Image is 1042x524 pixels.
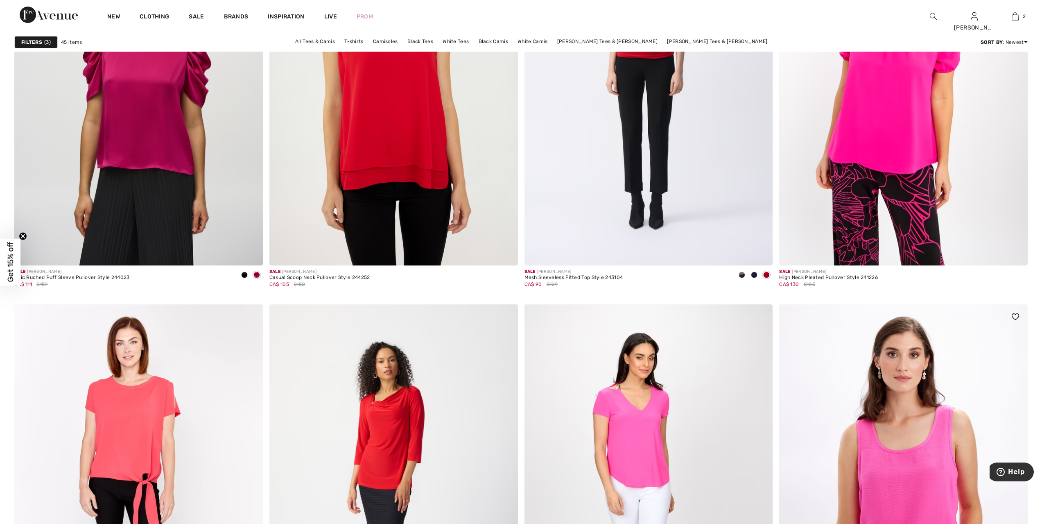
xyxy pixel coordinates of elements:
a: [PERSON_NAME] Tees & [PERSON_NAME] [663,36,771,47]
div: Casual Scoop Neck Pullover Style 244252 [269,275,370,281]
a: White Camis [513,36,552,47]
div: High Neck Pleated Pullover Style 241226 [779,275,878,281]
div: [PERSON_NAME] [524,269,623,275]
a: Clothing [140,13,169,22]
span: CA$ 111 [14,281,32,287]
span: $185 [804,281,815,288]
div: Midnight Blue [748,269,760,282]
div: Mesh Sleeveless Fitted Top Style 243104 [524,275,623,281]
img: 1ère Avenue [20,7,78,23]
iframe: Opens a widget where you can find more information [990,463,1034,483]
a: Camisoles [369,36,402,47]
a: Black Camis [475,36,512,47]
div: [PERSON_NAME] [779,269,878,275]
a: Prom [357,12,373,21]
span: CA$ 105 [269,281,289,287]
span: Get 15% off [6,242,15,282]
div: Black [736,269,748,282]
span: Inspiration [268,13,304,22]
span: $159 [36,281,47,288]
div: [PERSON_NAME] [269,269,370,275]
span: CA$ 90 [524,281,542,287]
button: Close teaser [19,232,27,240]
div: Black [238,269,251,282]
span: Sale [269,269,280,274]
a: [PERSON_NAME] Tees & [PERSON_NAME] [553,36,662,47]
span: $150 [294,281,305,288]
img: My Bag [1012,11,1019,21]
span: $129 [547,281,558,288]
a: New [107,13,120,22]
span: Sale [524,269,536,274]
div: [PERSON_NAME] [954,23,994,32]
div: [PERSON_NAME] [14,269,130,275]
div: Chic Ruched Puff Sleeve Pullover Style 244023 [14,275,130,281]
span: 2 [1023,13,1026,20]
a: Sale [189,13,204,22]
span: 3 [44,39,51,46]
span: 45 items [61,39,82,46]
img: heart_black_full.svg [1012,313,1019,320]
strong: Filters [21,39,42,46]
div: Rich berry [251,269,263,282]
img: search the website [930,11,937,21]
a: 2 [995,11,1035,21]
strong: Sort By [981,39,1003,45]
a: All Tees & Camis [291,36,339,47]
a: Brands [224,13,249,22]
a: Live [324,12,337,21]
div: : Newest [981,39,1028,46]
span: CA$ 130 [779,281,799,287]
a: Sign In [971,12,978,20]
span: Sale [779,269,790,274]
div: Lipstick Red 173 [760,269,773,282]
a: T-shirts [340,36,367,47]
img: My Info [971,11,978,21]
a: Black Tees [403,36,437,47]
a: White Tees [438,36,473,47]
